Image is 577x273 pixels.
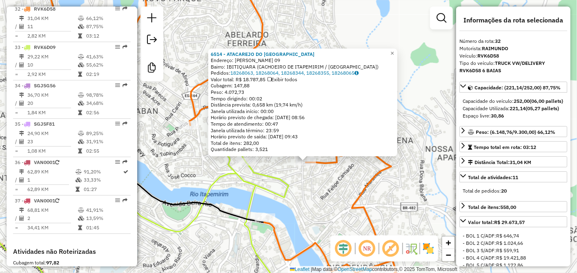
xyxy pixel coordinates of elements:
[27,32,78,40] td: 2,82 KM
[115,83,120,88] em: Opções
[211,95,395,102] div: Tempo dirigindo: 00:02
[78,24,84,29] i: % de utilização da cubagem
[463,254,564,262] div: - BOL 4 C/ADF:
[115,6,120,11] em: Opções
[15,82,56,89] span: 34 -
[27,138,78,146] td: 23
[123,83,127,88] em: Rota exportada
[19,178,24,182] i: Total de Atividades
[78,208,84,213] i: % de utilização do peso
[19,16,24,21] i: Distância Total
[78,149,82,153] i: Tempo total em rota
[338,266,372,272] a: OpenStreetMap
[86,206,127,214] td: 41,91%
[463,247,564,254] div: - BOL 3 S/ADF:
[510,159,531,165] span: 31,04 KM
[86,214,127,222] td: 13,59%
[123,198,127,203] em: Rota exportada
[446,237,451,248] span: +
[288,266,459,273] div: Map data © contributors,© 2025 TomTom, Microsoft
[514,98,530,104] strong: 252,00
[27,53,78,61] td: 29,22 KM
[211,57,395,64] div: Endereço: [PERSON_NAME] 09
[144,31,160,50] a: Exportar sessão
[78,33,82,38] i: Tempo total em rota
[496,262,523,268] span: R$ 1.172,86
[78,72,82,77] i: Tempo total em rota
[446,250,451,260] span: −
[78,16,84,21] i: % de utilização do peso
[27,61,78,69] td: 10
[15,147,19,155] td: =
[211,51,395,153] div: Tempo de atendimento: 00:47
[463,240,564,247] div: - BOL 2 C/ADF:
[334,239,353,258] span: Ocultar deslocamento
[86,22,127,31] td: 87,75%
[230,70,359,76] a: 18268063, 18268064, 18268344, 18268355, 18268065
[27,147,78,155] td: 1,08 KM
[123,6,127,11] em: Rota exportada
[15,6,56,12] span: 32 -
[19,208,24,213] i: Distância Total
[211,51,314,57] a: 6514 - ATACAREJO DO [GEOGRAPHIC_DATA]
[19,24,24,29] i: Total de Atividades
[491,113,504,119] strong: 30,86
[27,214,78,222] td: 2
[530,98,563,104] strong: (06,00 pallets)
[500,204,516,210] strong: 558,00
[422,242,435,255] img: Exibir/Ocultar setores
[388,49,397,58] a: Close popup
[27,224,78,232] td: 34,41 KM
[34,159,55,165] span: VAN0001
[34,44,56,50] span: RVK6D09
[496,255,526,261] span: R$ 19.421,88
[78,110,82,115] i: Tempo total em rota
[78,225,82,230] i: Tempo total em rota
[459,94,567,123] div: Capacidade: (221,14/252,00) 87,75%
[78,54,84,59] i: % de utilização do peso
[15,138,19,146] td: /
[34,82,56,89] span: SGJ5G56
[144,60,160,78] a: Criar modelo
[15,159,59,165] span: 36 -
[86,32,127,40] td: 03:12
[34,121,55,127] span: SGJ5F81
[27,91,78,99] td: 36,70 KM
[442,249,454,261] a: Zoom out
[211,70,395,76] div: Pedidos:
[15,176,19,184] td: /
[390,50,394,57] span: ×
[211,114,395,121] div: Horário previsto de chegada: [DATE] 08:56
[475,84,561,91] span: Capacidade: (221,14/252,00) 87,75%
[13,259,131,266] div: Cubagem total:
[46,260,59,266] strong: 97,82
[468,174,518,180] span: Total de atividades:
[19,131,24,136] i: Distância Total
[510,105,526,111] strong: 221,14
[124,169,129,174] i: Rota otimizada
[27,14,78,22] td: 31,04 KM
[55,160,59,165] i: Veículo já utilizado nesta sessão
[459,16,567,24] h4: Informações da rota selecionada
[463,232,564,240] div: - BOL 1 C/ADF:
[15,224,19,232] td: =
[474,144,536,150] span: Tempo total em rota: 03:12
[459,156,567,167] a: Distância Total:31,04 KM
[211,89,395,95] div: Peso: 4.072,73
[115,44,120,49] em: Opções
[211,64,395,70] div: Bairro: IBITIQUARA (CACHOEIRO DE ITAPEMIRIM / [GEOGRAPHIC_DATA])
[433,10,450,26] a: Exibir filtros
[27,129,78,138] td: 24,90 KM
[76,187,80,192] i: Tempo total em rota
[19,54,24,59] i: Distância Total
[495,38,501,44] strong: 32
[290,266,310,272] a: Leaflet
[86,109,127,117] td: 02:56
[211,108,395,115] div: Janela utilizada início: 00:00
[86,61,127,69] td: 55,62%
[459,82,567,93] a: Capacidade: (221,14/252,00) 87,75%
[86,14,127,22] td: 66,12%
[496,240,523,246] span: R$ 1.024,66
[27,176,75,184] td: 1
